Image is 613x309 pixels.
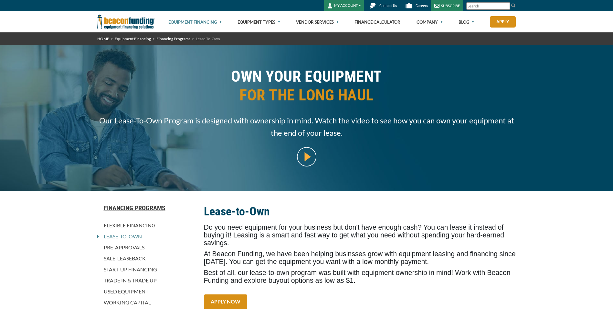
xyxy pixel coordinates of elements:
span: FOR THE LONG HAUL [97,86,516,105]
a: Flexible Financing [97,222,196,229]
a: Equipment Types [238,12,280,32]
a: Start-Up Financing [97,266,196,273]
a: Company [417,12,443,32]
span: Best of all, our lease-to-own program was built with equipment ownership in mind! Work with Beaco... [204,269,511,284]
a: HOME [97,36,109,41]
span: Contact Us [379,4,397,8]
a: Trade In & Trade Up [97,277,196,284]
h2: Lease-to-Own [204,204,516,219]
a: Financing Programs [97,204,196,212]
img: video modal pop-up play button [297,147,316,166]
input: Search [466,2,510,10]
a: Finance Calculator [354,12,400,32]
span: Careers [416,4,428,8]
a: Lease-To-Own [99,233,142,240]
a: Used Equipment [97,288,196,295]
a: Equipment Financing [168,12,222,32]
a: Clear search text [503,4,508,9]
a: Working Capital [97,299,196,306]
h1: OWN YOUR EQUIPMENT [97,67,516,109]
a: Pre-approvals [97,244,196,251]
span: Our Lease-To-Own Program is designed with ownership in mind. Watch the video to see how you can o... [97,114,516,139]
a: Vendor Services [296,12,339,32]
span: Lease-To-Own [196,36,220,41]
span: Do you need equipment for your business but don't have enough cash? You can lease it instead of b... [204,223,504,247]
a: Equipment Financing [115,36,151,41]
img: Beacon Funding Corporation logo [97,11,155,32]
span: At Beacon Funding, we have been helping businsses grow with equipment leasing and financing since... [204,250,516,266]
a: APPLY NOW [204,294,247,309]
a: Apply [490,16,516,28]
a: Financing Programs [156,36,190,41]
img: Search [511,3,516,8]
a: Sale-Leaseback [97,255,196,262]
a: Blog [459,12,474,32]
